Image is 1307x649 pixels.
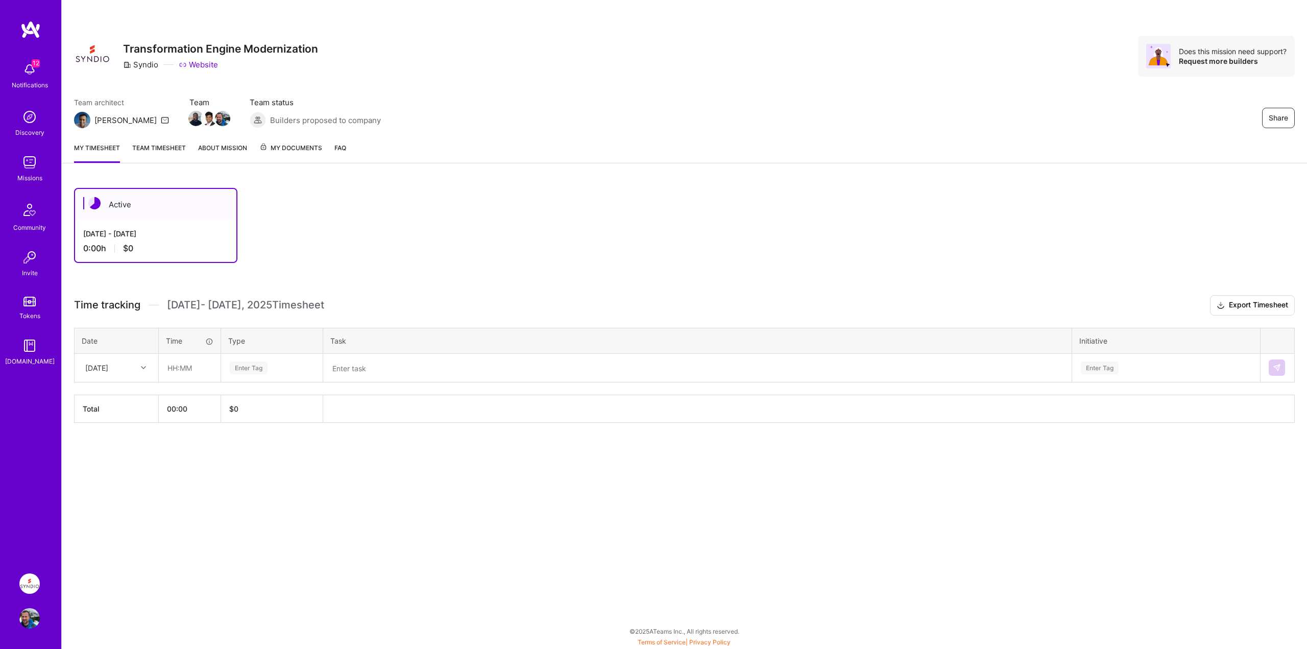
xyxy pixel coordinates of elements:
[19,59,40,80] img: bell
[123,61,131,69] i: icon CompanyGray
[74,97,169,108] span: Team architect
[17,198,42,222] img: Community
[123,42,318,55] h3: Transformation Engine Modernization
[20,20,41,39] img: logo
[94,115,157,126] div: [PERSON_NAME]
[1210,295,1295,316] button: Export Timesheet
[323,328,1072,353] th: Task
[198,142,247,163] a: About Mission
[74,112,90,128] img: Team Architect
[19,152,40,173] img: teamwork
[1179,56,1287,66] div: Request more builders
[202,111,217,126] img: Team Member Avatar
[159,354,220,381] input: HH:MM
[5,356,55,367] div: [DOMAIN_NAME]
[75,328,159,353] th: Date
[1273,364,1281,372] img: Submit
[85,363,108,373] div: [DATE]
[19,247,40,268] img: Invite
[259,142,322,154] span: My Documents
[19,608,40,629] img: User Avatar
[74,299,140,311] span: Time tracking
[123,243,133,254] span: $0
[166,335,213,346] div: Time
[259,142,322,163] a: My Documents
[229,404,238,413] span: $ 0
[75,395,159,422] th: Total
[22,268,38,278] div: Invite
[189,97,229,108] span: Team
[221,328,323,353] th: Type
[19,107,40,127] img: discovery
[74,36,111,73] img: Company Logo
[167,299,324,311] span: [DATE] - [DATE] , 2025 Timesheet
[215,111,230,126] img: Team Member Avatar
[1146,44,1171,68] img: Avatar
[123,59,158,70] div: Syndio
[1081,360,1119,376] div: Enter Tag
[19,310,40,321] div: Tokens
[638,638,731,646] span: |
[250,112,266,128] img: Builders proposed to company
[23,297,36,306] img: tokens
[638,638,686,646] a: Terms of Service
[334,142,346,163] a: FAQ
[13,222,46,233] div: Community
[1079,335,1253,346] div: Initiative
[1217,300,1225,311] i: icon Download
[88,197,101,209] img: Active
[74,142,120,163] a: My timesheet
[61,618,1307,644] div: © 2025 ATeams Inc., All rights reserved.
[230,360,268,376] div: Enter Tag
[15,127,44,138] div: Discovery
[17,608,42,629] a: User Avatar
[1262,108,1295,128] button: Share
[179,59,218,70] a: Website
[83,243,228,254] div: 0:00 h
[161,116,169,124] i: icon Mail
[1269,113,1288,123] span: Share
[19,335,40,356] img: guide book
[188,111,204,126] img: Team Member Avatar
[32,59,40,67] span: 12
[132,142,186,163] a: Team timesheet
[216,110,229,127] a: Team Member Avatar
[159,395,221,422] th: 00:00
[19,573,40,594] img: Syndio: Transformation Engine Modernization
[17,573,42,594] a: Syndio: Transformation Engine Modernization
[203,110,216,127] a: Team Member Avatar
[83,228,228,239] div: [DATE] - [DATE]
[189,110,203,127] a: Team Member Avatar
[250,97,381,108] span: Team status
[17,173,42,183] div: Missions
[689,638,731,646] a: Privacy Policy
[141,365,146,370] i: icon Chevron
[75,189,236,220] div: Active
[1179,46,1287,56] div: Does this mission need support?
[12,80,48,90] div: Notifications
[270,115,381,126] span: Builders proposed to company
